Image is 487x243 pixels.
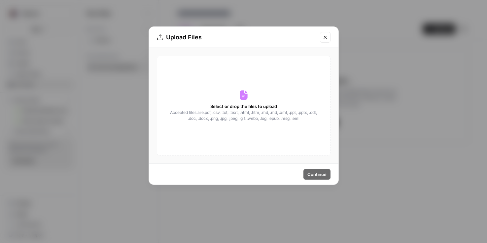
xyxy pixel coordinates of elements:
[170,110,318,121] span: Accepted files are .pdf, .csv, .txt, .text, .html, .htm, .md, .md, .xml, .ppt, .pptx, .odt, .doc,...
[320,32,330,43] button: Close modal
[303,169,330,180] button: Continue
[157,33,316,42] div: Upload Files
[307,171,327,178] span: Continue
[210,103,277,110] span: Select or drop the files to upload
